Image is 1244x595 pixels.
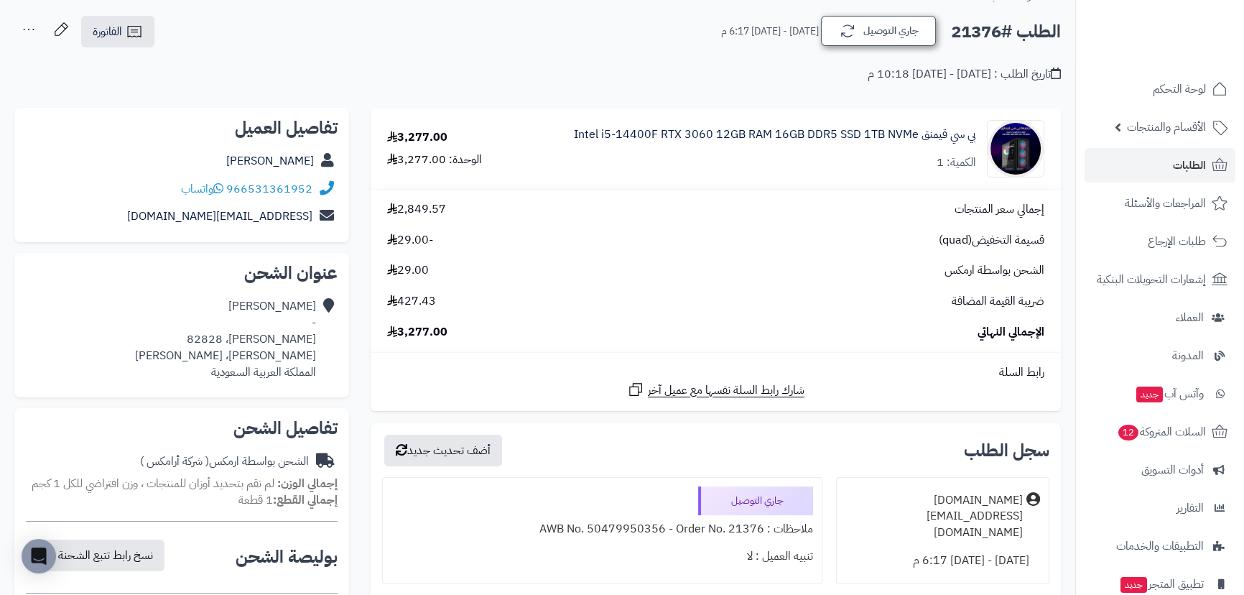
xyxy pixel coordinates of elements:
[58,547,153,564] span: نسخ رابط تتبع الشحنة
[28,540,164,571] button: نسخ رابط تتبع الشحنة
[845,547,1040,575] div: [DATE] - [DATE] 6:17 م
[845,492,1023,542] div: [DOMAIN_NAME][EMAIL_ADDRESS][DOMAIN_NAME]
[1116,536,1204,556] span: التطبيقات والخدمات
[81,16,154,47] a: الفاتورة
[964,442,1049,459] h3: سجل الطلب
[1085,529,1235,563] a: التطبيقات والخدمات
[1117,422,1206,442] span: السلات المتروكة
[955,201,1044,218] span: إجمالي سعر المنتجات
[226,152,314,170] a: [PERSON_NAME]
[391,515,813,543] div: ملاحظات : AWB No. 50479950356 - Order No. 21376
[988,120,1044,177] img: 1755627294-game-one22--90x90.jpg
[387,293,436,310] span: 427.43
[26,420,338,437] h2: تفاصيل الشحن
[277,475,338,492] strong: إجمالي الوزن:
[1097,269,1206,290] span: إشعارات التحويلات البنكية
[951,17,1061,47] h2: الطلب #21376
[1120,577,1147,593] span: جديد
[273,492,338,509] strong: إجمالي القطع:
[22,539,56,573] div: Open Intercom Messenger
[238,492,338,509] small: 1 قطعة
[376,364,1055,381] div: رابط السلة
[1085,300,1235,335] a: العملاء
[32,475,274,492] span: لم تقم بتحديد أوزان للمنتجات ، وزن افتراضي للكل 1 كجم
[868,66,1061,83] div: تاريخ الطلب : [DATE] - [DATE] 10:18 م
[226,180,312,198] a: 966531361952
[387,232,433,249] span: -29.00
[821,16,936,46] button: جاري التوصيل
[1085,148,1235,183] a: الطلبات
[1148,231,1206,252] span: طلبات الإرجاع
[387,152,482,168] div: الوحدة: 3,277.00
[1176,308,1204,328] span: العملاء
[1172,346,1204,366] span: المدونة
[1085,415,1235,449] a: السلات المتروكة12
[1085,186,1235,221] a: المراجعات والأسئلة
[127,208,312,225] a: [EMAIL_ADDRESS][DOMAIN_NAME]
[1118,424,1138,441] span: 12
[181,180,223,198] a: واتساب
[1135,384,1204,404] span: وآتس آب
[236,548,338,566] h2: بوليصة الشحن
[698,486,813,515] div: جاري التوصيل
[1085,453,1235,487] a: أدوات التسويق
[1119,574,1204,594] span: تطبيق المتجر
[387,129,447,146] div: 3,277.00
[1085,262,1235,297] a: إشعارات التحويلات البنكية
[26,264,338,282] h2: عنوان الشحن
[387,324,447,341] span: 3,277.00
[1085,224,1235,259] a: طلبات الإرجاع
[1146,11,1230,41] img: logo-2.png
[574,126,976,143] a: بي سي قيمنق Intel i5-14400F RTX 3060 12GB RAM 16GB DDR5 SSD 1TB NVMe
[1141,460,1204,480] span: أدوات التسويق
[952,293,1044,310] span: ضريبة القيمة المضافة
[1085,72,1235,106] a: لوحة التحكم
[387,201,446,218] span: 2,849.57
[944,262,1044,279] span: الشحن بواسطة ارمكس
[1125,193,1206,213] span: المراجعات والأسئلة
[135,298,316,380] div: [PERSON_NAME] - [PERSON_NAME]، 82828 [PERSON_NAME]، [PERSON_NAME] المملكة العربية السعودية
[939,232,1044,249] span: قسيمة التخفيض(quad)
[1136,387,1163,402] span: جديد
[1085,377,1235,411] a: وآتس آبجديد
[1173,155,1206,175] span: الطلبات
[1085,338,1235,373] a: المدونة
[1085,491,1235,525] a: التقارير
[140,453,309,470] div: الشحن بواسطة ارمكس
[648,382,804,399] span: شارك رابط السلة نفسها مع عميل آخر
[627,381,804,399] a: شارك رابط السلة نفسها مع عميل آخر
[1176,498,1204,518] span: التقارير
[1127,117,1206,137] span: الأقسام والمنتجات
[387,262,429,279] span: 29.00
[93,23,122,40] span: الفاتورة
[140,453,209,470] span: ( شركة أرامكس )
[26,119,338,137] h2: تفاصيل العميل
[384,435,502,466] button: أضف تحديث جديد
[721,24,819,39] small: [DATE] - [DATE] 6:17 م
[391,543,813,571] div: تنبيه العميل : لا
[937,154,976,171] div: الكمية: 1
[978,324,1044,341] span: الإجمالي النهائي
[1153,79,1206,99] span: لوحة التحكم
